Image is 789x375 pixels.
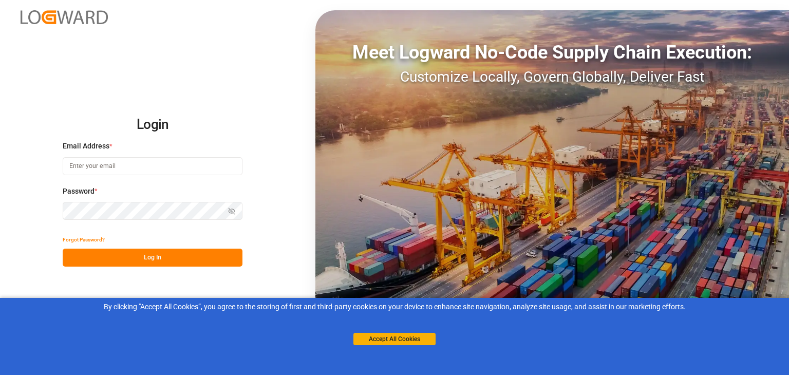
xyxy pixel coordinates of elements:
div: Customize Locally, Govern Globally, Deliver Fast [315,66,789,88]
button: Forgot Password? [63,231,105,249]
h2: Login [63,108,242,141]
div: Meet Logward No-Code Supply Chain Execution: [315,39,789,66]
img: Logward_new_orange.png [21,10,108,24]
button: Accept All Cookies [353,333,436,345]
span: Password [63,186,95,197]
input: Enter your email [63,157,242,175]
button: Log In [63,249,242,267]
span: Email Address [63,141,109,152]
div: By clicking "Accept All Cookies”, you agree to the storing of first and third-party cookies on yo... [7,302,782,312]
